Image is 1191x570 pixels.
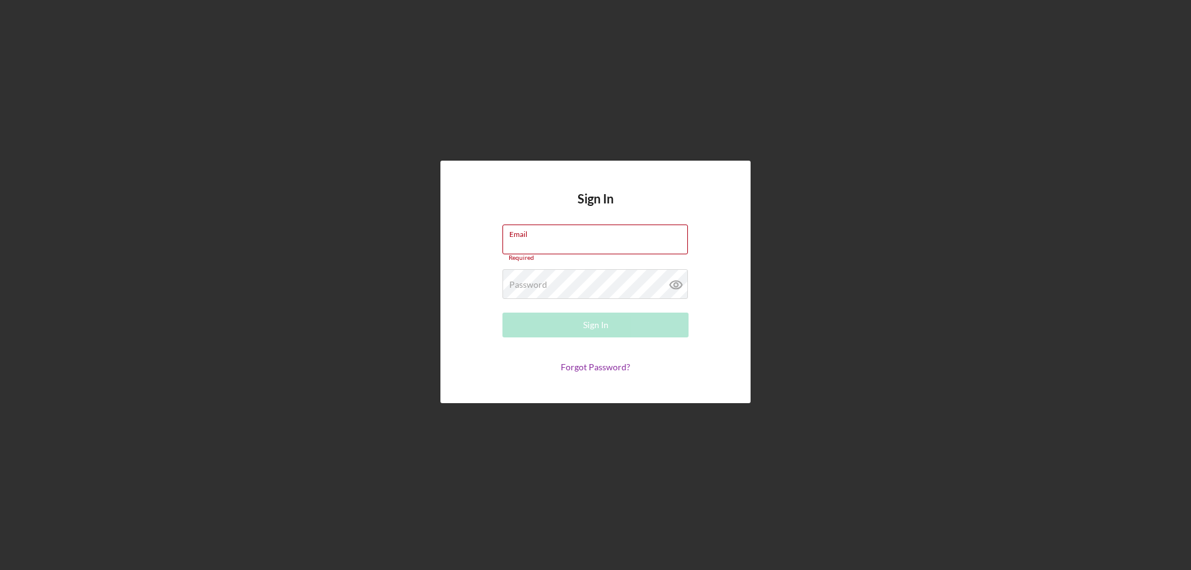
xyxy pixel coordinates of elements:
button: Sign In [502,313,689,337]
h4: Sign In [578,192,613,225]
div: Required [502,254,689,262]
label: Password [509,280,547,290]
label: Email [509,225,688,239]
div: Sign In [583,313,609,337]
a: Forgot Password? [561,362,630,372]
